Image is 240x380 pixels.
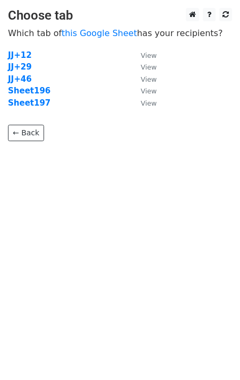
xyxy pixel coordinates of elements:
h3: Choose tab [8,8,232,23]
small: View [141,75,157,83]
a: View [130,50,157,60]
a: JJ+12 [8,50,32,60]
a: Sheet196 [8,86,50,96]
a: View [130,86,157,96]
a: View [130,62,157,72]
a: View [130,74,157,84]
small: View [141,87,157,95]
a: View [130,98,157,108]
a: JJ+29 [8,62,32,72]
a: Sheet197 [8,98,50,108]
p: Which tab of has your recipients? [8,28,232,39]
small: View [141,63,157,71]
small: View [141,99,157,107]
a: ← Back [8,125,44,141]
a: this Google Sheet [62,28,137,38]
a: JJ+46 [8,74,32,84]
small: View [141,51,157,59]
